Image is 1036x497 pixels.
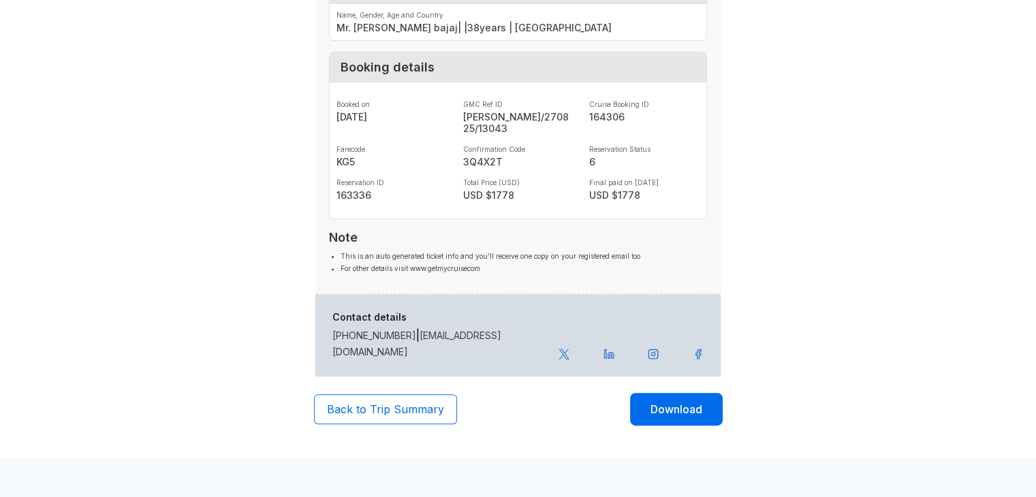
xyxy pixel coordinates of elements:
[332,312,542,323] h6: Contact details
[336,178,447,187] label: Reservation ID
[329,230,707,244] h3: Note
[330,52,706,82] div: Booking details
[314,394,457,424] button: Back to Trip Summary
[589,111,700,123] strong: 164306
[336,22,700,33] strong: Mr. [PERSON_NAME] bajaj | | 38 years | [GEOGRAPHIC_DATA]
[463,178,574,187] label: Total Price (USD)
[463,111,574,134] strong: [PERSON_NAME]/270825/13043
[650,401,702,417] span: Download
[336,111,447,123] strong: [DATE]
[463,145,574,153] label: Confirmation Code
[336,145,447,153] label: Farecode
[589,156,700,167] strong: 6
[341,250,707,262] li: This is an auto generated ticket info and you’ll receive one copy on your registered email too
[336,100,447,108] label: Booked on
[630,393,723,426] button: Download
[463,100,574,108] label: GMC Ref ID
[336,11,700,19] label: Name, Gender, Age and Country
[589,145,700,153] label: Reservation Status
[589,100,700,108] label: Cruise Booking ID
[336,156,447,167] strong: KG5
[463,156,574,167] strong: 3Q4X2T
[463,189,574,201] strong: USD $ 1778
[341,262,707,274] li: For other details visit www.getmycruisecom
[332,330,416,341] a: [PHONE_NUMBER]
[589,178,700,187] label: Final paid on [DATE]
[324,312,550,359] div: |
[336,189,447,201] strong: 163336
[589,189,700,201] strong: USD $ 1778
